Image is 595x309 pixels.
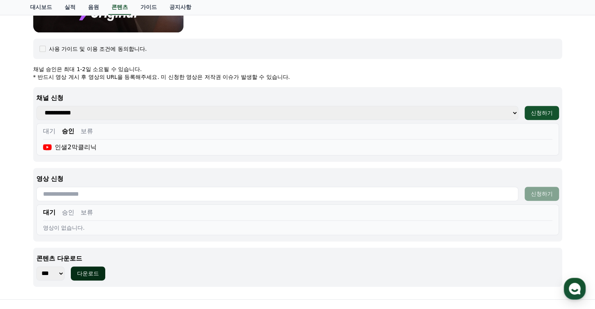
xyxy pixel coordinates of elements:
[43,127,56,136] button: 대기
[525,187,559,201] button: 신청하기
[36,254,559,263] p: 콘텐츠 다운로드
[36,174,559,184] p: 영상 신청
[81,127,93,136] button: 보류
[43,143,97,152] div: 인샐2막클리닉
[121,256,130,262] span: 설정
[33,73,562,81] p: * 반드시 영상 게시 후 영상의 URL을 등록해주세요. 미 신청한 영상은 저작권 이슈가 발생할 수 있습니다.
[72,256,81,263] span: 대화
[62,208,74,217] button: 승인
[2,244,52,264] a: 홈
[531,109,553,117] div: 신청하기
[43,224,552,232] div: 영상이 없습니다.
[52,244,101,264] a: 대화
[49,45,147,53] div: 사용 가이드 및 이용 조건에 동의합니다.
[531,190,553,198] div: 신청하기
[77,270,99,277] div: 다운로드
[81,208,93,217] button: 보류
[25,256,29,262] span: 홈
[525,106,559,120] button: 신청하기
[71,266,105,280] button: 다운로드
[101,244,150,264] a: 설정
[62,127,74,136] button: 승인
[36,93,559,103] p: 채널 신청
[43,208,56,217] button: 대기
[33,65,562,73] p: 채널 승인은 최대 1-2일 소요될 수 있습니다.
